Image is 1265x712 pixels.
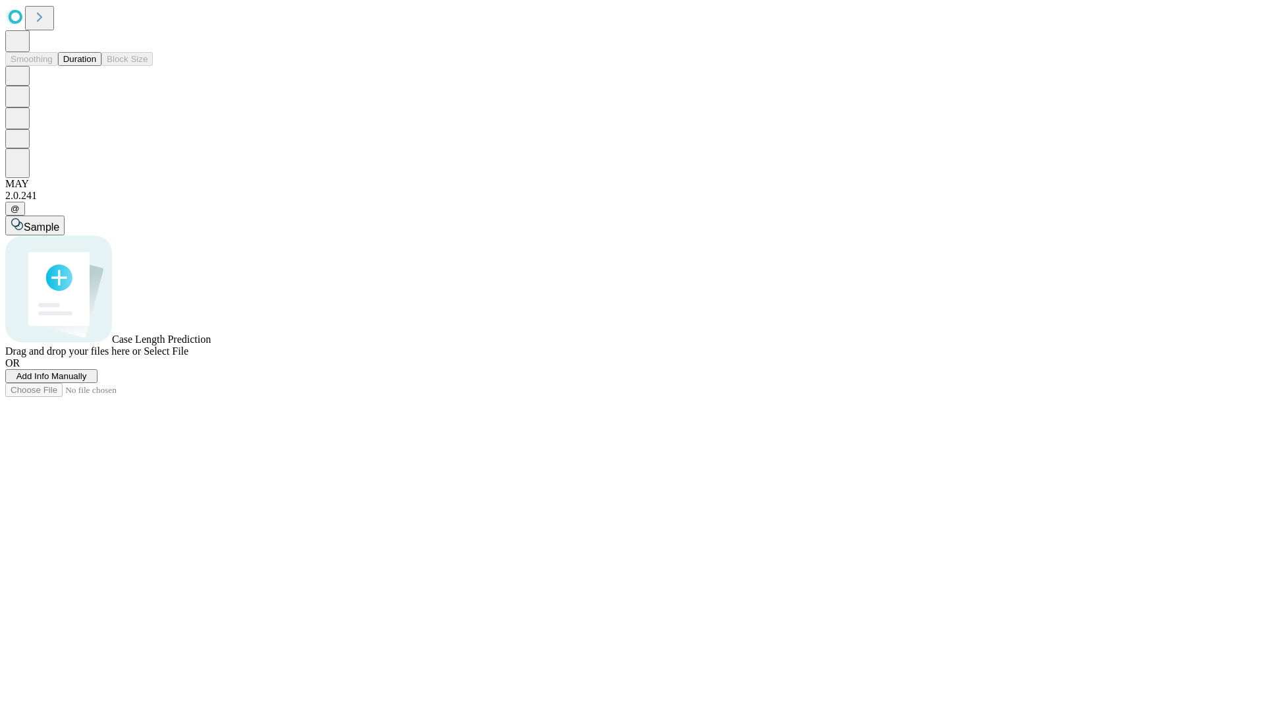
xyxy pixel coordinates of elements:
[144,345,188,357] span: Select File
[5,190,1260,202] div: 2.0.241
[112,334,211,345] span: Case Length Prediction
[58,52,101,66] button: Duration
[5,178,1260,190] div: MAY
[101,52,153,66] button: Block Size
[5,345,141,357] span: Drag and drop your files here or
[5,202,25,216] button: @
[24,222,59,233] span: Sample
[5,216,65,235] button: Sample
[11,204,20,214] span: @
[5,52,58,66] button: Smoothing
[16,371,87,381] span: Add Info Manually
[5,369,98,383] button: Add Info Manually
[5,357,20,369] span: OR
